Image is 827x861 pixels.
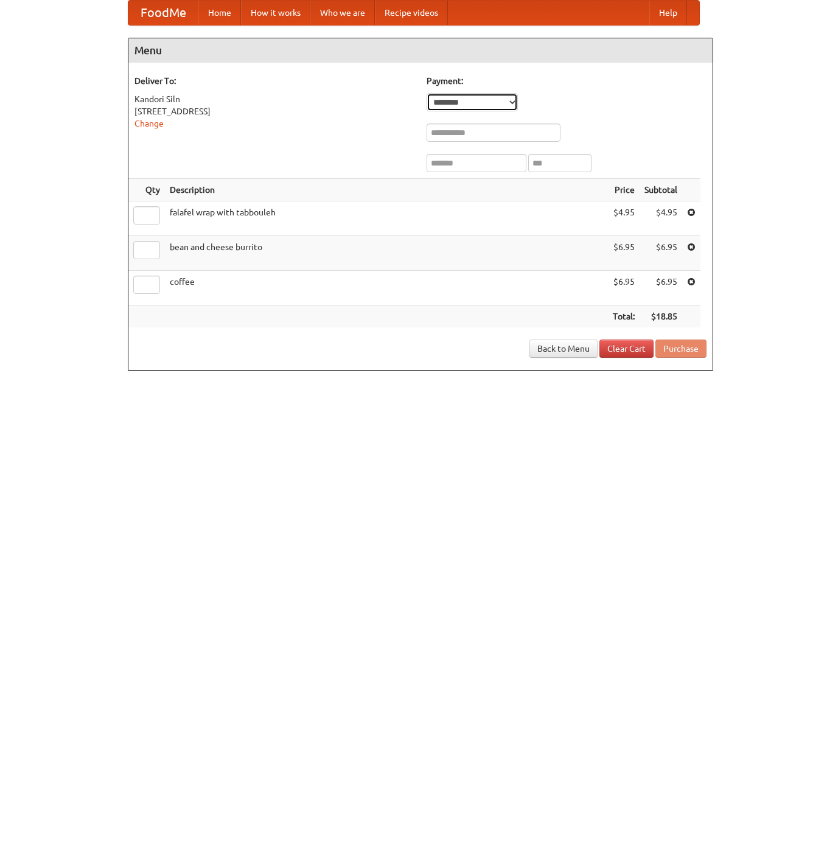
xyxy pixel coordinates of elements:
th: Total: [608,305,640,328]
td: $6.95 [640,271,682,305]
td: $4.95 [640,201,682,236]
th: Subtotal [640,179,682,201]
h5: Deliver To: [134,75,414,87]
th: Price [608,179,640,201]
h5: Payment: [427,75,707,87]
a: Home [198,1,241,25]
td: $6.95 [640,236,682,271]
td: bean and cheese burrito [165,236,608,271]
a: How it works [241,1,310,25]
td: $6.95 [608,236,640,271]
h4: Menu [128,38,713,63]
a: FoodMe [128,1,198,25]
td: coffee [165,271,608,305]
a: Back to Menu [529,340,598,358]
td: $6.95 [608,271,640,305]
div: Kandori Siln [134,93,414,105]
td: $4.95 [608,201,640,236]
th: Qty [128,179,165,201]
div: [STREET_ADDRESS] [134,105,414,117]
button: Purchase [655,340,707,358]
th: Description [165,179,608,201]
a: Recipe videos [375,1,448,25]
a: Who we are [310,1,375,25]
a: Help [649,1,687,25]
a: Clear Cart [599,340,654,358]
a: Change [134,119,164,128]
th: $18.85 [640,305,682,328]
td: falafel wrap with tabbouleh [165,201,608,236]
